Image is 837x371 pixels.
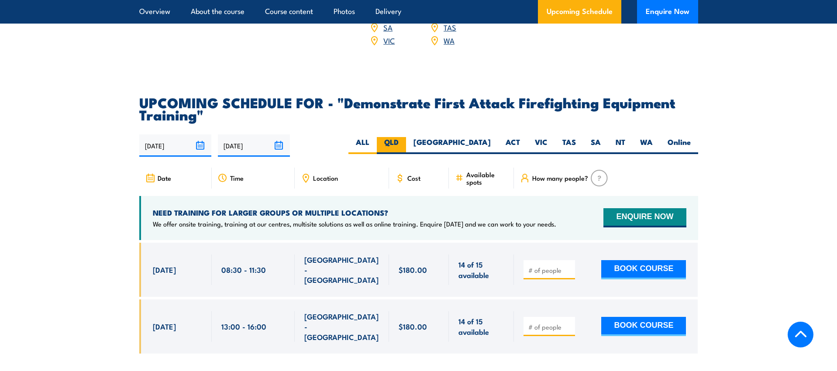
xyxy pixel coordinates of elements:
span: Time [230,174,244,182]
button: ENQUIRE NOW [603,208,686,227]
span: $180.00 [399,321,427,331]
input: # of people [528,266,572,275]
a: TAS [444,22,456,32]
a: WA [444,35,455,45]
span: [DATE] [153,265,176,275]
span: 08:30 - 11:30 [221,265,266,275]
label: VIC [527,137,555,154]
label: Online [660,137,698,154]
span: Cost [407,174,420,182]
input: To date [218,134,290,157]
span: $180.00 [399,265,427,275]
p: We offer onsite training, training at our centres, multisite solutions as well as online training... [153,220,556,228]
a: SA [383,22,393,32]
label: [GEOGRAPHIC_DATA] [406,137,498,154]
button: BOOK COURSE [601,260,686,279]
span: [DATE] [153,321,176,331]
input: From date [139,134,211,157]
span: How many people? [532,174,588,182]
label: SA [583,137,608,154]
span: Date [158,174,171,182]
a: VIC [383,35,395,45]
span: 13:00 - 16:00 [221,321,266,331]
h2: UPCOMING SCHEDULE FOR - "Demonstrate First Attack Firefighting Equipment Training" [139,96,698,120]
span: 14 of 15 available [458,259,504,280]
span: Location [313,174,338,182]
h4: NEED TRAINING FOR LARGER GROUPS OR MULTIPLE LOCATIONS? [153,208,556,217]
label: TAS [555,137,583,154]
label: WA [633,137,660,154]
button: BOOK COURSE [601,317,686,336]
label: ACT [498,137,527,154]
span: [GEOGRAPHIC_DATA] - [GEOGRAPHIC_DATA] [304,311,379,342]
span: Available spots [466,171,508,185]
input: # of people [528,323,572,331]
span: 14 of 15 available [458,316,504,337]
label: QLD [377,137,406,154]
label: NT [608,137,633,154]
label: ALL [348,137,377,154]
span: [GEOGRAPHIC_DATA] - [GEOGRAPHIC_DATA] [304,254,379,285]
